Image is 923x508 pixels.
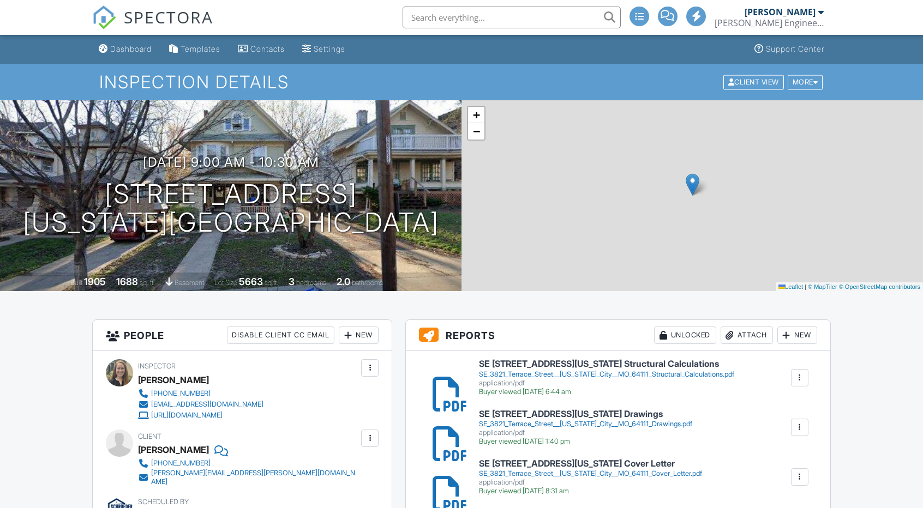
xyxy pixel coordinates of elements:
[181,44,220,53] div: Templates
[479,469,702,478] div: SE_3821_Terrace_Street__[US_STATE]_City__MO_64111_Cover_Letter.pdf
[116,276,138,287] div: 1688
[250,44,285,53] div: Contacts
[339,326,379,344] div: New
[473,124,480,138] span: −
[468,107,484,123] a: Zoom in
[239,276,263,287] div: 5663
[479,370,734,379] div: SE_3821_Terrace_Street__[US_STATE]_City__MO_64111_Structural_Calculations.pdf
[138,410,263,421] a: [URL][DOMAIN_NAME]
[686,173,699,196] img: Marker
[138,498,189,506] span: Scheduled By
[723,75,784,89] div: Client View
[296,279,326,287] span: bedrooms
[93,320,392,351] h3: People
[138,442,209,458] div: [PERSON_NAME]
[715,17,824,28] div: Schroeder Engineering, LLC
[778,283,803,290] a: Leaflet
[468,123,484,140] a: Zoom out
[479,428,692,437] div: application/pdf
[138,432,161,440] span: Client
[138,362,176,370] span: Inspector
[352,279,383,287] span: bathrooms
[140,279,155,287] span: sq. ft.
[406,320,830,351] h3: Reports
[265,279,278,287] span: sq.ft.
[479,409,692,446] a: SE [STREET_ADDRESS][US_STATE] Drawings SE_3821_Terrace_Street__[US_STATE]_City__MO_64111_Drawings...
[214,279,237,287] span: Lot Size
[721,326,773,344] div: Attach
[479,437,692,446] div: Buyer viewed [DATE] 1:40 pm
[165,39,225,59] a: Templates
[654,326,716,344] div: Unlocked
[479,359,734,369] h6: SE [STREET_ADDRESS][US_STATE] Structural Calculations
[23,180,439,238] h1: [STREET_ADDRESS] [US_STATE][GEOGRAPHIC_DATA]
[808,283,837,290] a: © MapTiler
[92,15,213,38] a: SPECTORA
[805,283,806,290] span: |
[151,411,223,420] div: [URL][DOMAIN_NAME]
[289,276,295,287] div: 3
[70,279,82,287] span: Built
[479,459,702,495] a: SE [STREET_ADDRESS][US_STATE] Cover Letter SE_3821_Terrace_Street__[US_STATE]_City__MO_64111_Cove...
[839,283,920,290] a: © OpenStreetMap contributors
[479,420,692,428] div: SE_3821_Terrace_Street__[US_STATE]_City__MO_64111_Drawings.pdf
[138,469,358,486] a: [PERSON_NAME][EMAIL_ADDRESS][PERSON_NAME][DOMAIN_NAME]
[227,326,334,344] div: Disable Client CC Email
[314,44,345,53] div: Settings
[479,487,702,495] div: Buyer viewed [DATE] 8:31 am
[233,39,289,59] a: Contacts
[138,372,209,388] div: [PERSON_NAME]
[479,359,734,396] a: SE [STREET_ADDRESS][US_STATE] Structural Calculations SE_3821_Terrace_Street__[US_STATE]_City__MO...
[94,39,156,59] a: Dashboard
[151,469,358,486] div: [PERSON_NAME][EMAIL_ADDRESS][PERSON_NAME][DOMAIN_NAME]
[788,75,823,89] div: More
[479,409,692,419] h6: SE [STREET_ADDRESS][US_STATE] Drawings
[138,388,263,399] a: [PHONE_NUMBER]
[745,7,816,17] div: [PERSON_NAME]
[337,276,350,287] div: 2.0
[750,39,829,59] a: Support Center
[151,400,263,409] div: [EMAIL_ADDRESS][DOMAIN_NAME]
[777,326,817,344] div: New
[175,279,204,287] span: basement
[138,399,263,410] a: [EMAIL_ADDRESS][DOMAIN_NAME]
[151,459,211,468] div: [PHONE_NUMBER]
[479,459,702,469] h6: SE [STREET_ADDRESS][US_STATE] Cover Letter
[138,458,358,469] a: [PHONE_NUMBER]
[92,5,116,29] img: The Best Home Inspection Software - Spectora
[143,155,319,170] h3: [DATE] 9:00 am - 10:30 am
[403,7,621,28] input: Search everything...
[479,388,734,396] div: Buyer viewed [DATE] 6:44 am
[84,276,106,287] div: 1905
[479,379,734,388] div: application/pdf
[766,44,824,53] div: Support Center
[151,389,211,398] div: [PHONE_NUMBER]
[124,5,213,28] span: SPECTORA
[298,39,350,59] a: Settings
[722,77,787,86] a: Client View
[473,108,480,122] span: +
[110,44,152,53] div: Dashboard
[479,478,702,487] div: application/pdf
[99,72,824,92] h1: Inspection Details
